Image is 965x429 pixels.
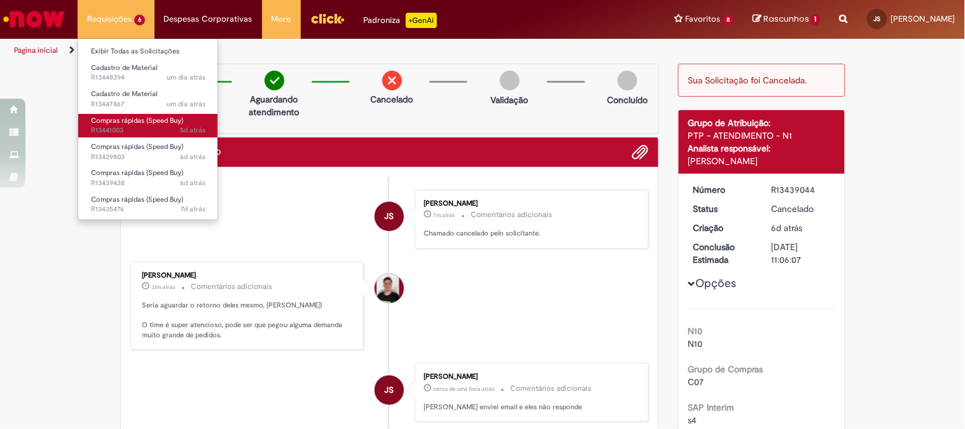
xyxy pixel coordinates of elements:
span: C07 [688,376,704,388]
div: Grupo de Atribuição: [688,116,835,129]
span: Requisições [87,13,132,25]
time: 26/08/2025 11:36:15 [167,99,205,109]
a: Rascunhos [753,13,821,25]
dt: Criação [684,222,762,234]
a: Aberto R13447867 : Cadastro de Material [78,87,218,111]
span: 6d atrás [180,178,205,188]
dt: Número [684,183,762,196]
a: Página inicial [14,45,58,55]
span: R13435476 [91,204,205,215]
p: Aguardando atendimento [244,93,305,118]
span: 6d atrás [180,152,205,162]
span: 6 [134,15,145,25]
div: 22/08/2025 10:30:09 [772,222,831,234]
div: [PERSON_NAME] [688,155,835,167]
ul: Requisições [78,38,218,220]
img: check-circle-green.png [265,71,284,90]
time: 22/08/2025 10:30:09 [772,222,803,234]
a: Aberto R13441003 : Compras rápidas (Speed Buy) [78,114,218,137]
img: img-circle-grey.png [618,71,637,90]
span: R13447867 [91,99,205,109]
div: Sua Solicitação foi Cancelada. [678,64,845,97]
p: [PERSON_NAME] enviei email e eles não responde [424,402,635,412]
span: cerca de uma hora atrás [433,385,494,393]
dt: Conclusão Estimada [684,241,762,266]
small: Comentários adicionais [510,383,592,394]
div: [PERSON_NAME] [142,272,354,279]
b: SAP Interim [688,402,735,413]
div: [PERSON_NAME] [424,200,635,207]
span: um dia atrás [167,99,205,109]
div: Cancelado [772,202,831,215]
time: 27/08/2025 15:08:28 [433,211,455,219]
a: Aberto R13435476 : Compras rápidas (Speed Buy) [78,193,218,216]
time: 27/08/2025 14:22:47 [433,385,494,393]
b: N10 [688,325,703,337]
p: Chamado cancelado pelo solicitante. [424,229,635,239]
span: s4 [688,414,697,426]
span: Despesas Corporativas [164,13,253,25]
small: Comentários adicionais [471,209,552,220]
ul: Trilhas de página [10,39,634,62]
span: 1 [811,14,821,25]
small: Comentários adicionais [191,281,273,292]
span: R13439803 [91,152,205,162]
img: remove.png [382,71,402,90]
time: 26/08/2025 13:43:25 [167,73,205,82]
a: Exibir Todas as Solicitações [78,45,218,59]
img: img-circle-grey.png [500,71,520,90]
span: Compras rápidas (Speed Buy) [91,142,183,151]
a: Aberto R13439803 : Compras rápidas (Speed Buy) [78,140,218,164]
span: Compras rápidas (Speed Buy) [91,195,183,204]
span: 7m atrás [433,211,455,219]
span: R13439438 [91,178,205,188]
div: [PERSON_NAME] [424,373,635,381]
span: Rascunhos [763,13,809,25]
span: Compras rápidas (Speed Buy) [91,168,183,178]
span: Cadastro de Material [91,63,157,73]
time: 22/08/2025 17:03:44 [180,125,205,135]
time: 22/08/2025 12:53:56 [180,152,205,162]
img: click_logo_yellow_360x200.png [310,9,345,28]
div: Analista responsável: [688,142,835,155]
span: JS [385,375,394,405]
span: R13448394 [91,73,205,83]
div: Matheus Henrique Drudi [375,274,404,303]
p: Seria aguardar o retorno deles mesmo, [PERSON_NAME]! O time é super atencioso, pode ser que pegou... [142,300,354,341]
div: PTP - ATENDIMENTO - N1 [688,129,835,142]
a: Aberto R13448394 : Cadastro de Material [78,61,218,85]
span: [PERSON_NAME] [891,13,955,24]
time: 22/08/2025 11:29:01 [180,178,205,188]
img: ServiceNow [1,6,67,32]
span: um dia atrás [167,73,205,82]
span: 6d atrás [772,222,803,234]
p: +GenAi [406,13,437,28]
span: More [272,13,291,25]
span: 31m atrás [152,283,176,291]
span: 7d atrás [181,204,205,214]
dt: Status [684,202,762,215]
div: R13439044 [772,183,831,196]
span: Favoritos [686,13,721,25]
time: 27/08/2025 14:44:08 [152,283,176,291]
p: Concluído [607,94,648,106]
div: Jessily Vanessa Souza dos Santos [375,202,404,231]
b: Grupo de Compras [688,363,763,375]
span: R13441003 [91,125,205,136]
span: 5d atrás [180,125,205,135]
span: Compras rápidas (Speed Buy) [91,116,183,125]
span: Cadastro de Material [91,89,157,99]
span: JS [874,15,881,23]
span: JS [385,201,394,232]
div: Padroniza [364,13,437,28]
time: 21/08/2025 10:48:55 [181,204,205,214]
div: [DATE] 11:06:07 [772,241,831,266]
div: Jessily Vanessa Souza dos Santos [375,376,404,405]
span: N10 [688,338,703,349]
button: Adicionar anexos [632,144,649,160]
p: Cancelado [371,93,413,106]
p: Validação [491,94,529,106]
a: Aberto R13439438 : Compras rápidas (Speed Buy) [78,166,218,190]
span: 8 [723,15,734,25]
